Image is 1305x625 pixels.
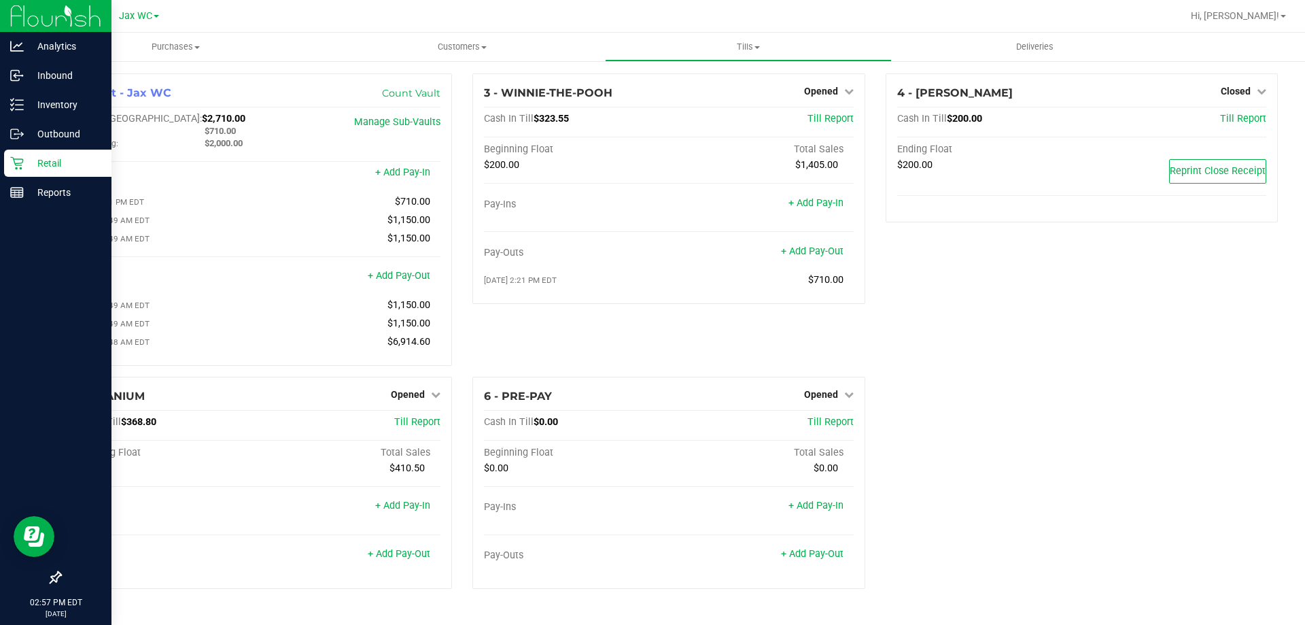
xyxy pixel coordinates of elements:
span: $0.00 [534,416,558,428]
span: $1,405.00 [795,159,838,171]
span: $1,150.00 [387,299,430,311]
a: + Add Pay-Out [781,246,843,257]
span: $6,914.60 [387,336,430,348]
div: Pay-Ins [484,199,669,211]
div: Total Sales [256,447,441,459]
span: $1,150.00 [387,214,430,226]
div: Ending Float [897,143,1082,156]
a: + Add Pay-In [788,500,843,511]
a: Count Vault [382,87,440,99]
span: Closed [1221,86,1251,97]
span: $0.00 [484,462,508,474]
span: Cash In Till [897,113,947,124]
div: Pay-Outs [71,550,256,562]
inline-svg: Inbound [10,69,24,82]
span: $200.00 [947,113,982,124]
button: Reprint Close Receipt [1169,159,1266,184]
span: Opened [804,389,838,400]
span: Cash In [GEOGRAPHIC_DATA]: [71,113,202,124]
p: 02:57 PM EDT [6,596,105,609]
div: Pay-Ins [71,501,256,513]
inline-svg: Inventory [10,98,24,112]
span: $710.00 [395,196,430,207]
a: + Add Pay-Out [781,548,843,560]
p: Inventory [24,97,105,113]
div: Pay-Outs [484,247,669,259]
a: Manage Sub-Vaults [354,116,440,128]
span: 6 - PRE-PAY [484,390,552,403]
span: $2,710.00 [202,113,245,124]
a: + Add Pay-In [375,500,430,511]
div: Pay-Outs [71,271,256,284]
span: 1 - Vault - Jax WC [71,86,171,99]
inline-svg: Retail [10,156,24,170]
span: $2,000.00 [205,138,243,148]
span: $410.50 [389,462,425,474]
a: Till Report [807,113,854,124]
a: + Add Pay-In [375,167,430,178]
p: [DATE] [6,609,105,619]
span: $368.80 [121,416,156,428]
span: Opened [391,389,425,400]
a: Till Report [394,416,440,428]
div: Pay-Outs [484,550,669,562]
span: $710.00 [205,126,236,136]
span: $1,150.00 [387,233,430,244]
p: Inbound [24,67,105,84]
span: Cash In Till [484,416,534,428]
span: [DATE] 2:21 PM EDT [484,275,557,285]
span: $0.00 [814,462,838,474]
div: Beginning Float [71,447,256,459]
span: Reprint Close Receipt [1170,165,1266,177]
span: Jax WC [119,10,152,22]
p: Outbound [24,126,105,142]
p: Analytics [24,38,105,54]
inline-svg: Analytics [10,39,24,53]
div: Pay-Ins [484,501,669,513]
a: Deliveries [892,33,1178,61]
a: + Add Pay-Out [368,270,430,282]
span: $323.55 [534,113,569,124]
iframe: Resource center [14,516,54,557]
a: + Add Pay-Out [368,548,430,560]
div: Beginning Float [484,447,669,459]
a: + Add Pay-In [788,197,843,209]
p: Retail [24,155,105,171]
a: Tills [605,33,891,61]
span: Customers [319,41,604,53]
p: Reports [24,184,105,201]
span: 4 - [PERSON_NAME] [897,86,1013,99]
span: 3 - WINNIE-THE-POOH [484,86,612,99]
div: Pay-Ins [71,168,256,180]
div: Beginning Float [484,143,669,156]
span: $710.00 [808,274,843,286]
span: Purchases [33,41,319,53]
span: Tills [606,41,890,53]
span: $200.00 [484,159,519,171]
span: $1,150.00 [387,318,430,329]
inline-svg: Reports [10,186,24,199]
span: Cash In Till [484,113,534,124]
a: Till Report [1220,113,1266,124]
span: $200.00 [897,159,933,171]
span: Hi, [PERSON_NAME]! [1191,10,1279,21]
a: Customers [319,33,605,61]
span: Deliveries [998,41,1072,53]
div: Total Sales [669,143,854,156]
div: Total Sales [669,447,854,459]
a: Till Report [807,416,854,428]
inline-svg: Outbound [10,127,24,141]
span: Opened [804,86,838,97]
a: Purchases [33,33,319,61]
